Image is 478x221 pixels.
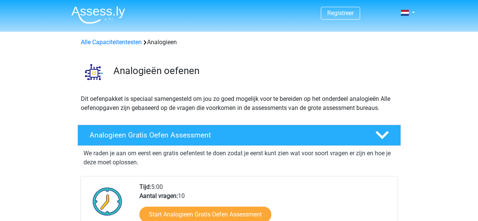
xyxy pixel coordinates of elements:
[90,131,363,139] h4: Analogieen Gratis Oefen Assessment
[327,9,354,17] a: Registreer
[81,94,398,113] p: Dit oefenpakket is speciaal samengesteld om jou zo goed mogelijk voor te bereiden op het onderdee...
[78,56,110,88] img: analogieen
[139,192,178,199] b: Aantal vragen:
[71,6,125,24] img: Assessly
[78,38,401,47] div: Analogieen
[88,182,127,220] img: Klok
[113,65,395,77] h3: Analogieën oefenen
[84,149,395,167] p: We raden je aan om eerst een gratis oefentest te doen zodat je eerst kunt zien wat voor soort vra...
[74,125,404,146] a: Analogieen Gratis Oefen Assessment
[81,39,142,46] a: Alle Capaciteitentesten
[139,183,151,190] b: Tijd:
